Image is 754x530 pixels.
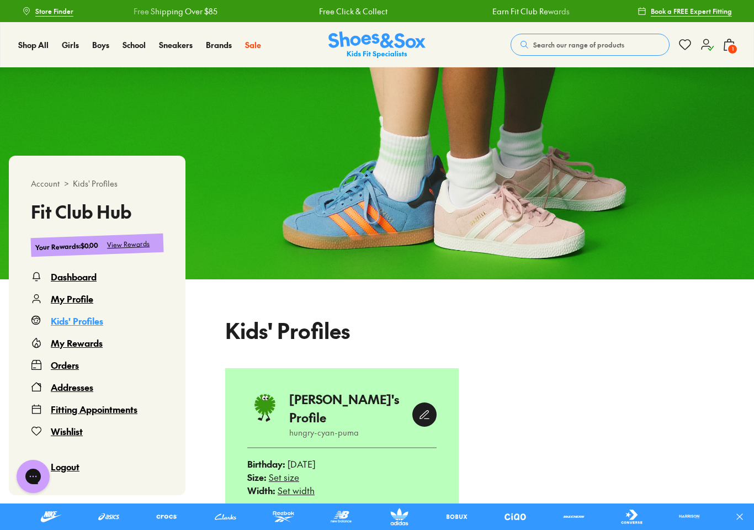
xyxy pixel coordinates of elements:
a: Dashboard [31,270,163,283]
a: Girls [62,39,79,51]
span: Set size [269,471,299,483]
a: Brands [206,39,232,51]
div: My Profile [51,292,93,305]
a: Shop All [18,39,49,51]
button: Logout [31,447,163,473]
a: Boys [92,39,109,51]
span: Sneakers [159,39,193,50]
div: Your Rewards : $0.00 [35,240,99,252]
span: School [123,39,146,50]
iframe: Gorgias live chat messenger [11,456,55,497]
div: My Rewards [51,336,103,349]
b: Width : [247,484,275,496]
span: Set width [278,484,315,496]
span: Girls [62,39,79,50]
span: Book a FREE Expert Fitting [651,6,732,16]
h3: Fit Club Hub [31,203,163,220]
img: SNS_Logo_Responsive.svg [328,31,426,59]
div: Fitting Appointments [51,402,137,416]
a: Fitting Appointments [31,402,163,416]
span: Shop All [18,39,49,50]
span: 1 [727,44,738,55]
a: Sneakers [159,39,193,51]
img: SNS_2025_02_26_EDM_SneakerSale_Launch_OCo_16.png [247,390,283,426]
a: School [123,39,146,51]
h4: [PERSON_NAME] 's Profile [289,390,412,427]
span: Account [31,178,60,189]
span: > [64,178,68,189]
span: Kids' Profiles [73,178,118,189]
a: Addresses [31,380,163,394]
div: [DATE] [247,457,437,470]
a: Wishlist [31,425,163,438]
span: Search our range of products [533,40,624,50]
b: Size : [247,471,267,483]
button: 1 [723,33,736,57]
a: Shoes & Sox [328,31,426,59]
a: Sale [245,39,261,51]
div: Kids' Profiles [51,314,103,327]
span: Store Finder [35,6,73,16]
a: Free Click & Collect [318,6,387,17]
a: My Rewards [31,336,163,349]
a: Book a FREE Expert Fitting [638,1,732,21]
div: View Rewards [107,239,150,250]
span: Boys [92,39,109,50]
a: Kids' Profiles [31,314,163,327]
span: Brands [206,39,232,50]
a: Free Shipping Over $85 [133,6,217,17]
h1: Kids' Profiles [225,315,350,346]
a: Store Finder [22,1,73,21]
b: Birthday : [247,458,285,470]
div: Wishlist [51,425,83,438]
a: My Profile [31,292,163,305]
button: Search our range of products [511,34,670,56]
div: Dashboard [51,270,97,283]
span: Logout [51,460,79,473]
p: hungry-cyan-puma [289,427,412,438]
span: Sale [245,39,261,50]
a: Orders [31,358,163,372]
div: Addresses [51,380,93,394]
a: Earn Fit Club Rewards [492,6,569,17]
div: Orders [51,358,79,372]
